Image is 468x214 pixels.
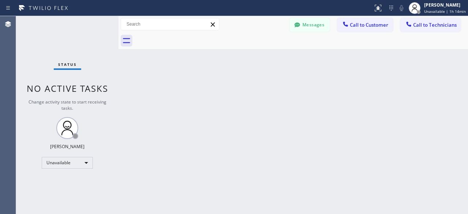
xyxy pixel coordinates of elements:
button: Mute [396,3,407,13]
span: No active tasks [27,82,108,94]
div: Unavailable [42,157,93,169]
span: Unavailable | 1h 14min [424,9,466,14]
span: Change activity state to start receiving tasks. [29,99,106,111]
span: Status [58,62,77,67]
button: Call to Technicians [400,18,461,32]
span: Call to Customer [350,22,388,28]
span: Call to Technicians [413,22,457,28]
input: Search [121,18,219,30]
button: Messages [290,18,330,32]
button: Call to Customer [337,18,393,32]
div: [PERSON_NAME] [50,143,84,150]
div: [PERSON_NAME] [424,2,466,8]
